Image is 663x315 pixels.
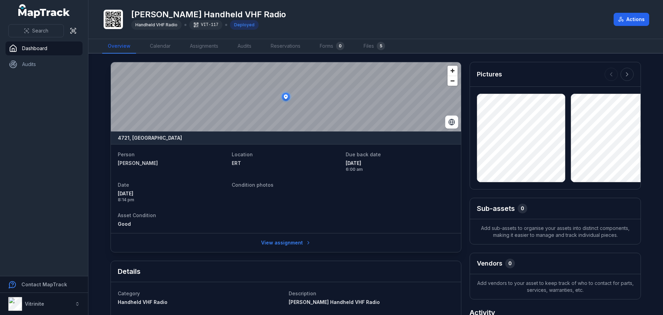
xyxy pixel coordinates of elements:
div: 0 [505,259,515,268]
span: Asset Condition [118,212,156,218]
span: Add vendors to your asset to keep track of who to contact for parts, services, warranties, etc. [470,274,641,299]
time: 9/11/2025, 8:14:17 PM [118,190,226,203]
span: 6:00 am [346,167,454,172]
a: [PERSON_NAME] [118,160,226,167]
div: Deployed [230,20,259,30]
strong: Vitrinite [25,301,44,307]
a: Forms0 [314,39,350,54]
span: Location [232,151,253,157]
div: 0 [518,204,527,213]
div: 0 [336,42,344,50]
canvas: Map [111,62,461,131]
span: Condition photos [232,182,273,188]
span: Handheld VHF Radio [135,22,177,27]
a: Files5 [358,39,391,54]
h3: Vendors [477,259,502,268]
span: Due back date [346,151,381,157]
h1: [PERSON_NAME] Handheld VHF Radio [131,9,286,20]
a: Overview [102,39,136,54]
span: Person [118,151,135,157]
a: Audits [6,57,83,71]
div: 5 [377,42,385,50]
a: Calendar [144,39,176,54]
button: Zoom out [448,76,458,86]
h2: Details [118,267,141,276]
strong: 4721, [GEOGRAPHIC_DATA] [118,135,182,141]
a: View assignment [257,236,316,249]
button: Zoom in [448,66,458,76]
span: Search [32,27,48,34]
span: [DATE] [346,160,454,167]
h3: Pictures [477,70,502,79]
span: [DATE] [118,190,226,197]
span: Good [118,221,131,227]
span: ERT [232,160,241,166]
span: Add sub-assets to organise your assets into distinct components, making it easier to manage and t... [470,219,641,244]
strong: Contact MapTrack [21,281,67,287]
a: Audits [232,39,257,54]
a: MapTrack [18,4,70,18]
button: Actions [614,13,649,26]
span: Date [118,182,129,188]
a: ERT [232,160,340,167]
span: Handheld VHF Radio [118,299,167,305]
div: VIT-117 [189,20,222,30]
button: Switch to Satellite View [445,115,458,129]
span: Category [118,290,140,296]
span: 8:14 pm [118,197,226,203]
time: 9/12/2025, 6:00:00 AM [346,160,454,172]
span: Description [289,290,316,296]
a: Dashboard [6,41,83,55]
span: [PERSON_NAME] Handheld VHF Radio [289,299,380,305]
h2: Sub-assets [477,204,515,213]
button: Search [8,24,64,37]
a: Reservations [265,39,306,54]
a: Assignments [184,39,224,54]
